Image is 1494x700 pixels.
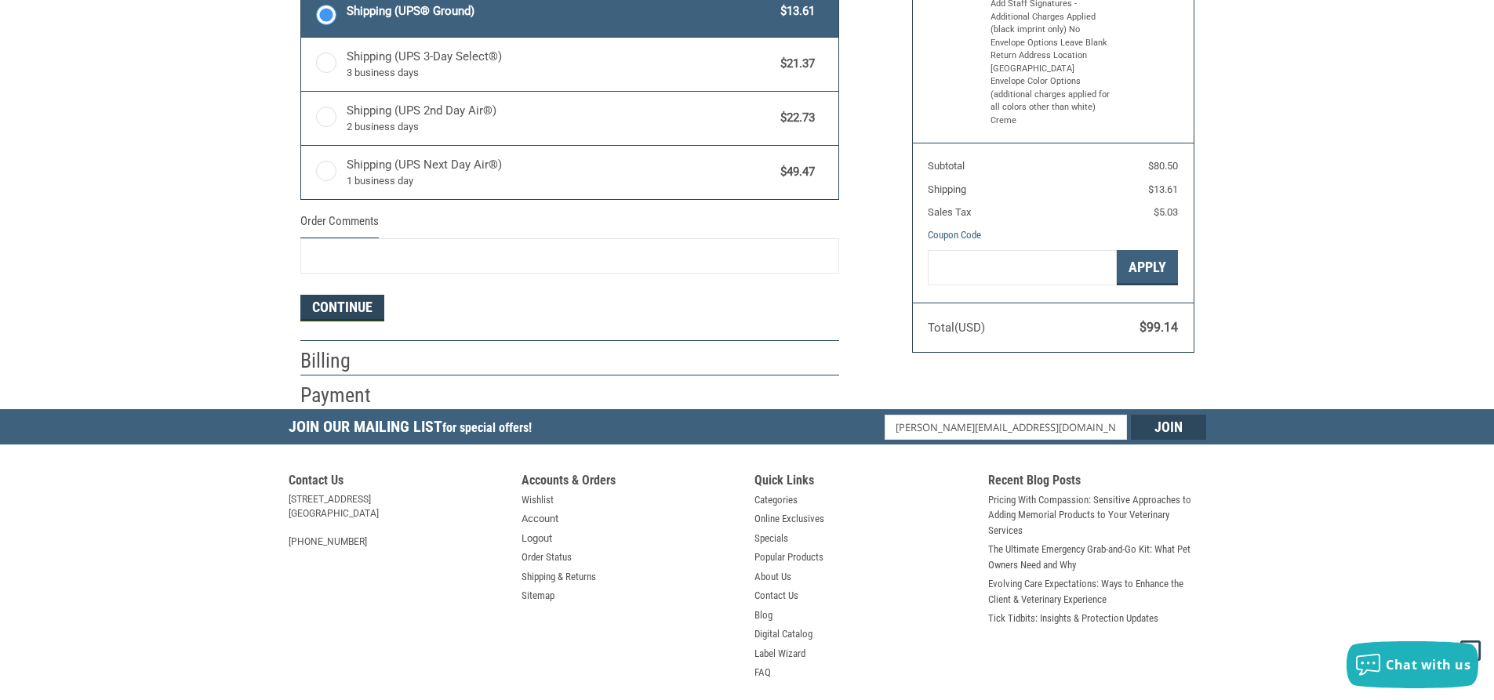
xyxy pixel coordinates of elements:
h5: Quick Links [754,473,972,492]
a: Logout [522,531,552,546]
a: Account [522,511,558,527]
input: Email [885,415,1127,440]
span: 1 business day [347,173,773,189]
a: Online Exclusives [754,511,824,527]
li: Envelope Color Options (additional charges applied for all colors other than white) Creme [991,75,1112,127]
span: Chat with us [1386,656,1470,673]
span: $5.03 [1154,206,1178,218]
address: [STREET_ADDRESS] [GEOGRAPHIC_DATA] [PHONE_NUMBER] [289,492,507,549]
a: About Us [754,569,791,585]
a: Blog [754,608,772,623]
span: Shipping [928,183,966,195]
h2: Payment [300,383,392,408]
span: 3 business days [347,65,773,81]
span: $99.14 [1140,320,1178,335]
span: $13.61 [1148,183,1178,195]
a: Shipping & Returns [522,569,596,585]
h5: Accounts & Orders [522,473,740,492]
a: Popular Products [754,549,823,565]
a: Pricing With Compassion: Sensitive Approaches to Adding Memorial Products to Your Veterinary Serv... [988,492,1206,539]
span: Subtotal [928,160,965,172]
span: Sales Tax [928,206,971,218]
a: Label Wizard [754,646,805,662]
a: Sitemap [522,588,554,604]
span: $49.47 [773,163,816,181]
button: Chat with us [1347,641,1478,688]
button: Continue [300,295,384,321]
a: The Ultimate Emergency Grab-and-Go Kit: What Pet Owners Need and Why [988,542,1206,572]
span: $80.50 [1148,160,1178,172]
a: Categories [754,492,798,508]
input: Join [1131,415,1206,440]
a: Order Status [522,549,572,565]
a: Evolving Care Expectations: Ways to Enhance the Client & Veterinary Experience [988,576,1206,607]
a: Coupon Code [928,229,981,241]
a: Specials [754,531,788,546]
span: $13.61 [773,2,816,20]
a: FAQ [754,665,771,680]
button: Apply [1117,250,1178,285]
h5: Recent Blog Posts [988,473,1206,492]
input: Gift Certificate or Coupon Code [928,250,1117,285]
h2: Billing [300,348,392,374]
li: Envelope Options Leave Blank [991,37,1112,50]
a: Digital Catalog [754,626,812,642]
span: Shipping (UPS 3-Day Select®) [347,48,773,81]
a: Wishlist [522,492,554,508]
span: Shipping (UPS® Ground) [347,2,773,20]
h5: Join Our Mailing List [289,409,540,449]
li: Return Address Location [GEOGRAPHIC_DATA] [991,49,1112,75]
span: $21.37 [773,55,816,73]
h5: Contact Us [289,473,507,492]
a: Contact Us [754,588,798,604]
a: Tick Tidbits: Insights & Protection Updates [988,611,1158,626]
legend: Order Comments [300,212,379,238]
span: for special offers! [442,420,532,435]
span: 2 business days [347,119,773,135]
span: Shipping (UPS 2nd Day Air®) [347,102,773,135]
span: Shipping (UPS Next Day Air®) [347,156,773,189]
span: Total (USD) [928,321,985,335]
span: $22.73 [773,109,816,127]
